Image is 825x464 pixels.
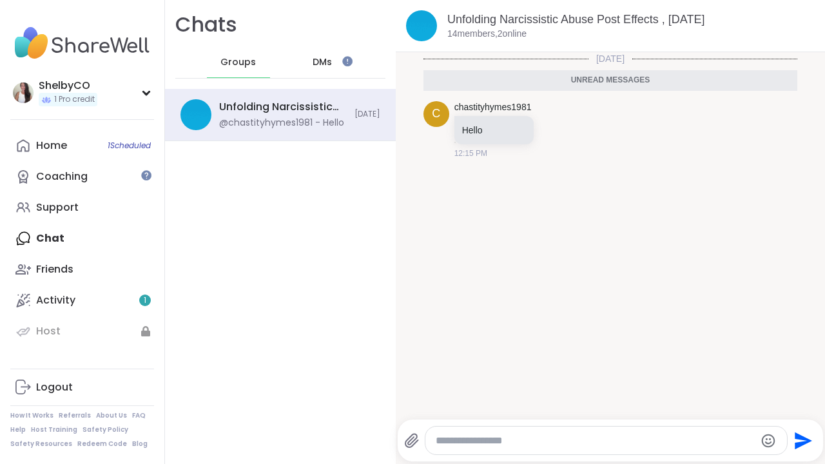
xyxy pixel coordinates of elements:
[219,117,344,130] div: @chastityhymes1981 - Hello
[54,94,95,105] span: 1 Pro credit
[36,169,88,184] div: Coaching
[454,101,532,114] a: chastityhymes1981
[77,440,127,449] a: Redeem Code
[354,109,380,120] span: [DATE]
[447,13,705,26] a: Unfolding Narcissistic Abuse Post Effects , [DATE]
[36,262,73,276] div: Friends
[36,293,75,307] div: Activity
[432,105,440,122] span: c
[141,170,151,180] iframe: Spotlight
[59,411,91,420] a: Referrals
[10,130,154,161] a: Home1Scheduled
[13,82,34,103] img: ShelbyCO
[36,200,79,215] div: Support
[10,21,154,66] img: ShareWell Nav Logo
[175,10,237,39] h1: Chats
[31,425,77,434] a: Host Training
[454,148,487,159] span: 12:15 PM
[761,433,776,449] button: Emoji picker
[10,161,154,192] a: Coaching
[10,440,72,449] a: Safety Resources
[108,140,151,151] span: 1 Scheduled
[447,28,527,41] p: 14 members, 2 online
[10,254,154,285] a: Friends
[342,56,353,66] iframe: Spotlight
[10,372,154,403] a: Logout
[423,70,798,91] div: Unread messages
[82,425,128,434] a: Safety Policy
[10,285,154,316] a: Activity1
[436,434,755,447] textarea: Type your message
[220,56,256,69] span: Groups
[180,99,211,130] img: Unfolding Narcissistic Abuse Post Effects , Sep 14
[10,425,26,434] a: Help
[36,324,61,338] div: Host
[132,440,148,449] a: Blog
[10,411,53,420] a: How It Works
[39,79,97,93] div: ShelbyCO
[144,295,146,306] span: 1
[132,411,146,420] a: FAQ
[10,192,154,223] a: Support
[36,139,67,153] div: Home
[36,380,73,394] div: Logout
[219,100,347,114] div: Unfolding Narcissistic Abuse Post Effects , [DATE]
[313,56,332,69] span: DMs
[406,10,437,41] img: Unfolding Narcissistic Abuse Post Effects , Sep 14
[96,411,127,420] a: About Us
[10,316,154,347] a: Host
[462,124,527,137] p: Hello
[788,426,817,455] button: Send
[588,52,632,65] span: [DATE]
